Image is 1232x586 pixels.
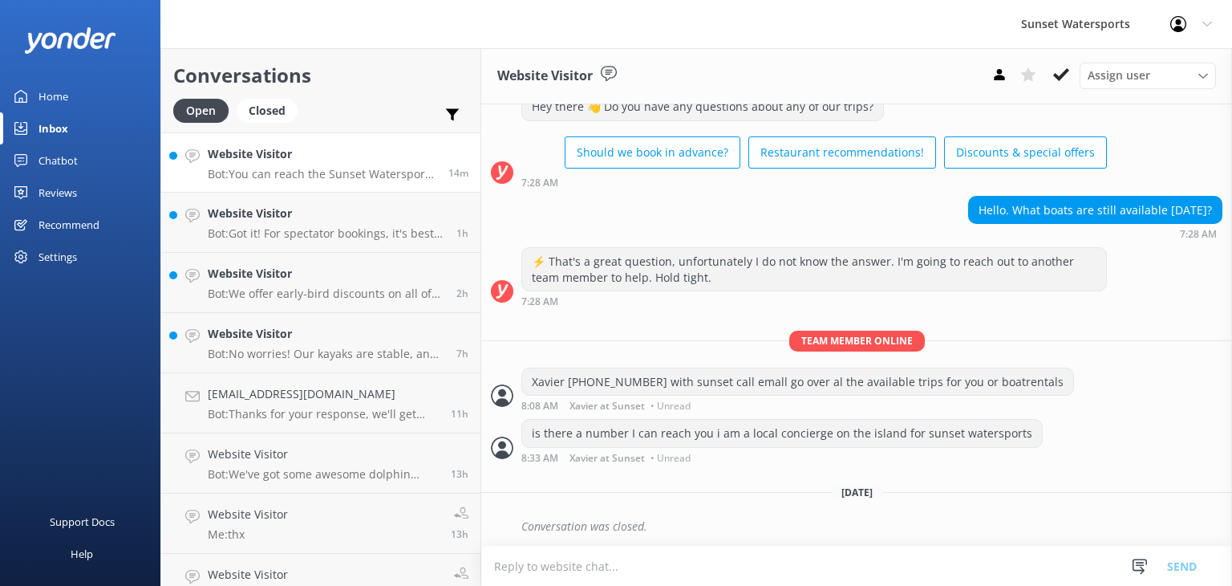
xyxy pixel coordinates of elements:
strong: 8:33 AM [521,454,558,463]
h4: Website Visitor [208,566,439,584]
h3: Website Visitor [497,66,593,87]
div: Xavier [PHONE_NUMBER] with sunset call emall go over al the available trips for you or boatrentals [522,368,1073,396]
a: Closed [237,101,306,119]
div: 2025-06-01T21:00:08.571 [491,513,1222,540]
span: • Unread [650,401,691,411]
p: Bot: You can reach the Sunset Watersports team at [PHONE_NUMBER]. If you're looking for the phone... [208,167,436,181]
p: Bot: No worries! Our kayaks are stable, and if you do happen to slip, our guides are there to ass... [208,347,444,361]
a: Website VisitorBot:You can reach the Sunset Watersports team at [PHONE_NUMBER]. If you're looking... [161,132,480,193]
div: May 31 2025 06:28am (UTC -05:00) America/Cancun [521,295,1107,307]
span: Aug 31 2025 05:39am (UTC -05:00) America/Cancun [456,287,468,300]
span: Aug 30 2025 05:51pm (UTC -05:00) America/Cancun [451,527,468,541]
span: [DATE] [832,486,882,499]
span: Aug 30 2025 11:53pm (UTC -05:00) America/Cancun [456,347,468,360]
p: Me: thx [208,527,288,542]
strong: 8:08 AM [521,401,558,411]
div: Settings [38,241,77,273]
strong: 7:28 AM [1180,230,1217,239]
span: Xavier at Sunset [569,454,645,463]
h4: Website Visitor [208,506,288,523]
div: Help [71,538,93,570]
div: Inbox [38,112,68,144]
div: May 31 2025 06:28am (UTC -05:00) America/Cancun [521,177,1107,188]
div: May 31 2025 07:33am (UTC -05:00) America/Cancun [521,452,1043,463]
div: Assign User [1080,63,1216,88]
span: Assign user [1088,67,1150,84]
button: Should we book in advance? [565,136,740,169]
div: Hello. What boats are still available [DATE]? [969,197,1222,224]
a: Website VisitorMe:thx13h [161,494,480,554]
div: Conversation was closed. [521,513,1222,540]
div: Reviews [38,177,77,209]
h4: Website Visitor [208,265,444,283]
span: Xavier at Sunset [569,401,645,411]
div: ⚡ That's a great question, unfortunately I do not know the answer. I'm going to reach out to anot... [522,248,1106,291]
div: Home [38,80,68,112]
div: May 31 2025 07:08am (UTC -05:00) America/Cancun [521,400,1074,411]
p: Bot: We offer early-bird discounts on all of our morning trips, and any available promo codes wil... [208,287,444,301]
span: Team member online [789,331,925,351]
h2: Conversations [173,60,468,91]
h4: Website Visitor [208,205,444,222]
img: yonder-white-logo.png [24,27,116,54]
a: Website VisitorBot:We've got some awesome dolphin tours! You can join our Dolphin & Snorkel Combo... [161,433,480,494]
h4: Website Visitor [208,325,444,343]
h4: Website Visitor [208,446,439,463]
a: Website VisitorBot:No worries! Our kayaks are stable, and if you do happen to slip, our guides ar... [161,313,480,373]
span: Aug 30 2025 08:31pm (UTC -05:00) America/Cancun [451,407,468,421]
div: Hey there 👋 Do you have any questions about any of our trips? [522,93,883,120]
button: Restaurant recommendations! [748,136,936,169]
span: Aug 30 2025 06:29pm (UTC -05:00) America/Cancun [451,467,468,481]
div: is there a number I can reach you i am a local concierge on the island for sunset watersports [522,420,1042,447]
div: Recommend [38,209,99,241]
a: [EMAIL_ADDRESS][DOMAIN_NAME]Bot:Thanks for your response, we'll get back to you as soon as we can... [161,373,480,433]
a: Website VisitorBot:Got it! For spectator bookings, it's best to contact our team directly to chec... [161,193,480,253]
div: Support Docs [50,506,115,538]
a: Open [173,101,237,119]
h4: Website Visitor [208,145,436,163]
p: Bot: Thanks for your response, we'll get back to you as soon as we can during opening hours. [208,407,439,421]
h4: [EMAIL_ADDRESS][DOMAIN_NAME] [208,385,439,403]
span: Aug 31 2025 07:28am (UTC -05:00) America/Cancun [448,166,468,180]
strong: 7:28 AM [521,297,558,307]
div: May 31 2025 06:28am (UTC -05:00) America/Cancun [968,228,1222,239]
div: Chatbot [38,144,78,177]
strong: 7:28 AM [521,178,558,188]
button: Discounts & special offers [944,136,1107,169]
span: Aug 31 2025 06:26am (UTC -05:00) America/Cancun [456,226,468,240]
p: Bot: Got it! For spectator bookings, it's best to contact our team directly to check availability... [208,226,444,241]
p: Bot: We've got some awesome dolphin tours! You can join our Dolphin & Snorkel Combo, which includ... [208,467,439,482]
div: Open [173,99,229,123]
a: Website VisitorBot:We offer early-bird discounts on all of our morning trips, and any available p... [161,253,480,313]
div: Closed [237,99,298,123]
span: • Unread [650,454,691,463]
